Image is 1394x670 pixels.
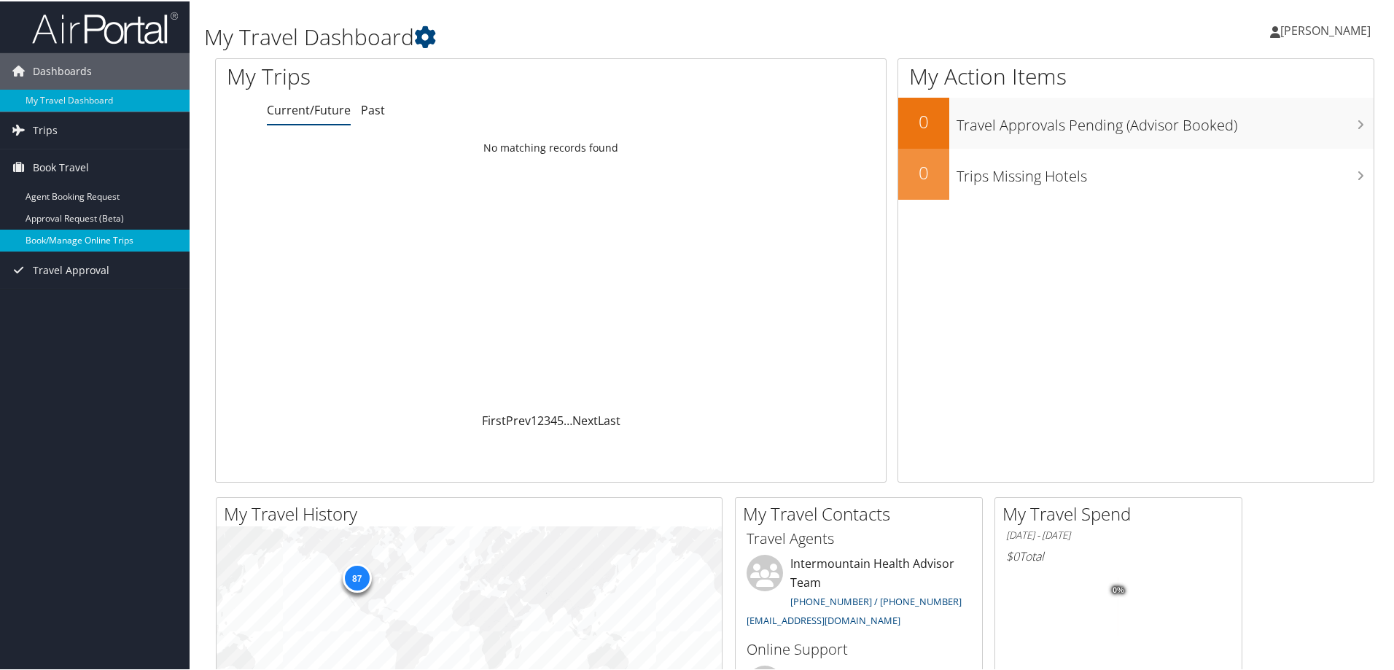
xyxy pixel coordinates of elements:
a: 2 [537,411,544,427]
span: Dashboards [33,52,92,88]
a: 5 [557,411,564,427]
h2: 0 [898,108,949,133]
a: Current/Future [267,101,351,117]
h6: Total [1006,547,1231,563]
h6: [DATE] - [DATE] [1006,527,1231,541]
a: 1 [531,411,537,427]
a: 0Travel Approvals Pending (Advisor Booked) [898,96,1374,147]
a: Past [361,101,385,117]
h3: Online Support [747,638,971,658]
tspan: 0% [1113,585,1124,593]
span: [PERSON_NAME] [1280,21,1371,37]
a: [EMAIL_ADDRESS][DOMAIN_NAME] [747,612,900,626]
a: 4 [550,411,557,427]
a: Prev [506,411,531,427]
div: 87 [342,561,371,591]
span: $0 [1006,547,1019,563]
a: 0Trips Missing Hotels [898,147,1374,198]
h3: Travel Agents [747,527,971,548]
h2: My Travel Contacts [743,500,982,525]
li: Intermountain Health Advisor Team [739,553,978,631]
h2: My Travel History [224,500,722,525]
span: Travel Approval [33,251,109,287]
span: Book Travel [33,148,89,184]
a: [PERSON_NAME] [1270,7,1385,51]
h2: 0 [898,159,949,184]
td: No matching records found [216,133,886,160]
a: 3 [544,411,550,427]
h2: My Travel Spend [1002,500,1242,525]
h1: My Trips [227,60,596,90]
a: First [482,411,506,427]
h1: My Action Items [898,60,1374,90]
h3: Travel Approvals Pending (Advisor Booked) [957,106,1374,134]
span: Trips [33,111,58,147]
span: … [564,411,572,427]
h3: Trips Missing Hotels [957,157,1374,185]
img: airportal-logo.png [32,9,178,44]
a: Last [598,411,620,427]
a: [PHONE_NUMBER] / [PHONE_NUMBER] [790,593,962,607]
h1: My Travel Dashboard [204,20,992,51]
a: Next [572,411,598,427]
